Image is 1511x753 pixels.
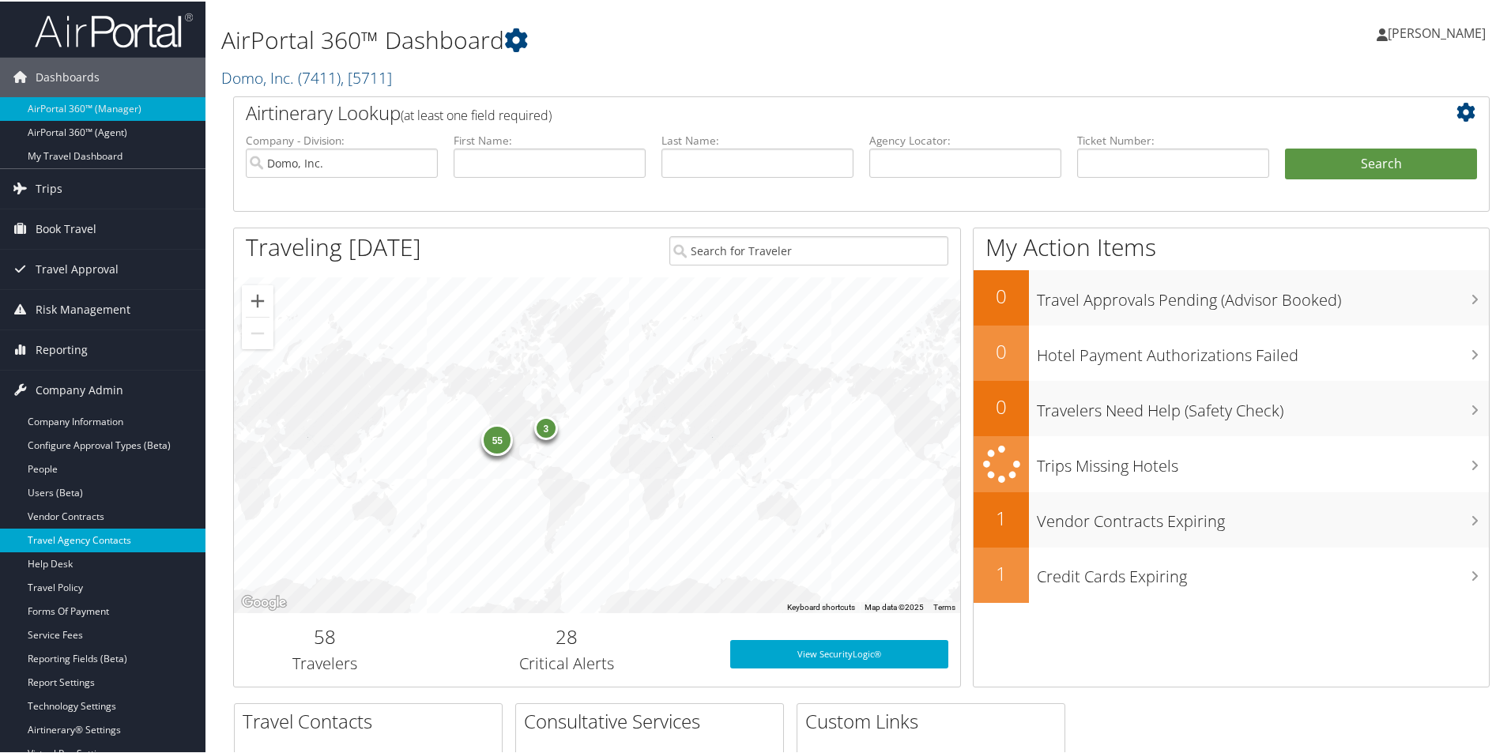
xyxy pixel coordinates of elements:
[246,98,1373,125] h2: Airtinerary Lookup
[534,415,558,439] div: 3
[481,422,513,454] div: 55
[454,131,646,147] label: First Name:
[1377,8,1502,55] a: [PERSON_NAME]
[974,324,1489,379] a: 0Hotel Payment Authorizations Failed
[869,131,1061,147] label: Agency Locator:
[35,10,193,47] img: airportal-logo.png
[661,131,853,147] label: Last Name:
[36,288,130,328] span: Risk Management
[36,248,119,288] span: Travel Approval
[221,66,392,87] a: Domo, Inc.
[865,601,924,610] span: Map data ©2025
[974,392,1029,419] h2: 0
[242,284,273,315] button: Zoom in
[974,379,1489,435] a: 0Travelers Need Help (Safety Check)
[1388,23,1486,40] span: [PERSON_NAME]
[524,706,783,733] h2: Consultative Services
[221,22,1075,55] h1: AirPortal 360™ Dashboard
[341,66,392,87] span: , [ 5711 ]
[974,491,1489,546] a: 1Vendor Contracts Expiring
[238,591,290,612] a: Open this area in Google Maps (opens a new window)
[787,601,855,612] button: Keyboard shortcuts
[1037,501,1489,531] h3: Vendor Contracts Expiring
[974,337,1029,363] h2: 0
[1037,390,1489,420] h3: Travelers Need Help (Safety Check)
[974,281,1029,308] h2: 0
[974,229,1489,262] h1: My Action Items
[36,329,88,368] span: Reporting
[36,369,123,409] span: Company Admin
[974,559,1029,585] h2: 1
[428,622,707,649] h2: 28
[243,706,502,733] h2: Travel Contacts
[36,168,62,207] span: Trips
[974,503,1029,530] h2: 1
[246,229,421,262] h1: Traveling [DATE]
[1037,556,1489,586] h3: Credit Cards Expiring
[1037,446,1489,476] h3: Trips Missing Hotels
[933,601,955,610] a: Terms (opens in new tab)
[974,269,1489,324] a: 0Travel Approvals Pending (Advisor Booked)
[1037,335,1489,365] h3: Hotel Payment Authorizations Failed
[36,56,100,96] span: Dashboards
[242,316,273,348] button: Zoom out
[428,651,707,673] h3: Critical Alerts
[238,591,290,612] img: Google
[246,651,404,673] h3: Travelers
[974,546,1489,601] a: 1Credit Cards Expiring
[805,706,1064,733] h2: Custom Links
[1077,131,1269,147] label: Ticket Number:
[246,131,438,147] label: Company - Division:
[36,208,96,247] span: Book Travel
[401,105,552,122] span: (at least one field required)
[298,66,341,87] span: ( 7411 )
[1285,147,1477,179] button: Search
[246,622,404,649] h2: 58
[730,638,948,667] a: View SecurityLogic®
[974,435,1489,491] a: Trips Missing Hotels
[1037,280,1489,310] h3: Travel Approvals Pending (Advisor Booked)
[669,235,948,264] input: Search for Traveler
